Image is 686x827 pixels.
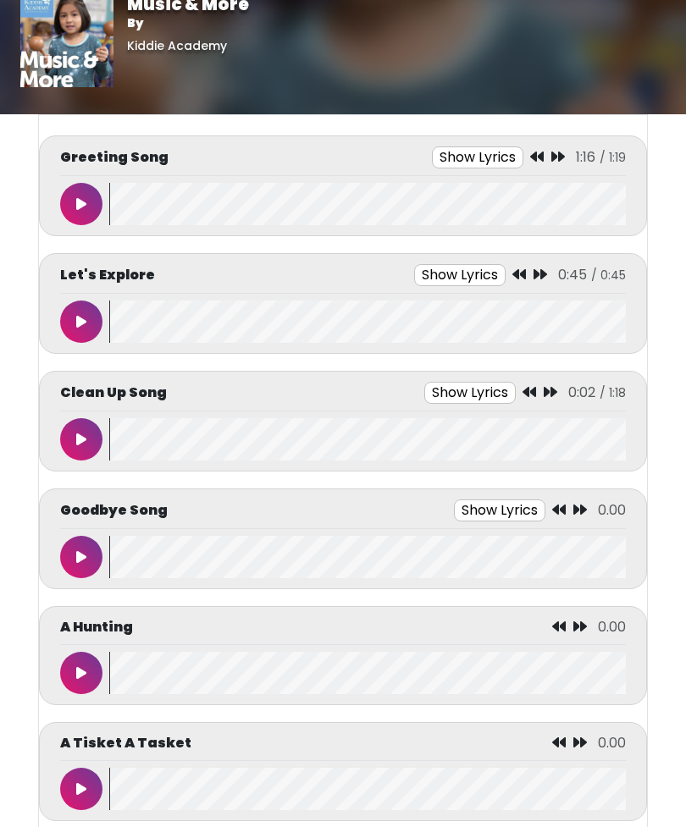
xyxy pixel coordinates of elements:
span: 0.00 [598,618,626,637]
span: 0.00 [598,501,626,521]
p: Let's Explore [60,266,155,286]
span: / 1:19 [600,150,626,167]
p: By [127,15,249,33]
p: Greeting Song [60,148,169,168]
span: / 1:18 [600,385,626,402]
span: 0.00 [598,734,626,753]
h6: Kiddie Academy [127,40,249,54]
p: A Tisket A Tasket [60,734,191,754]
button: Show Lyrics [424,383,516,405]
button: Show Lyrics [432,147,523,169]
span: 0:45 [558,266,587,285]
button: Show Lyrics [414,265,506,287]
button: Show Lyrics [454,500,545,522]
p: Goodbye Song [60,501,168,521]
p: Clean Up Song [60,383,167,404]
span: 1:16 [576,148,595,168]
p: A Hunting [60,618,133,638]
span: / 0:45 [591,267,626,284]
span: 0:02 [568,383,595,403]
